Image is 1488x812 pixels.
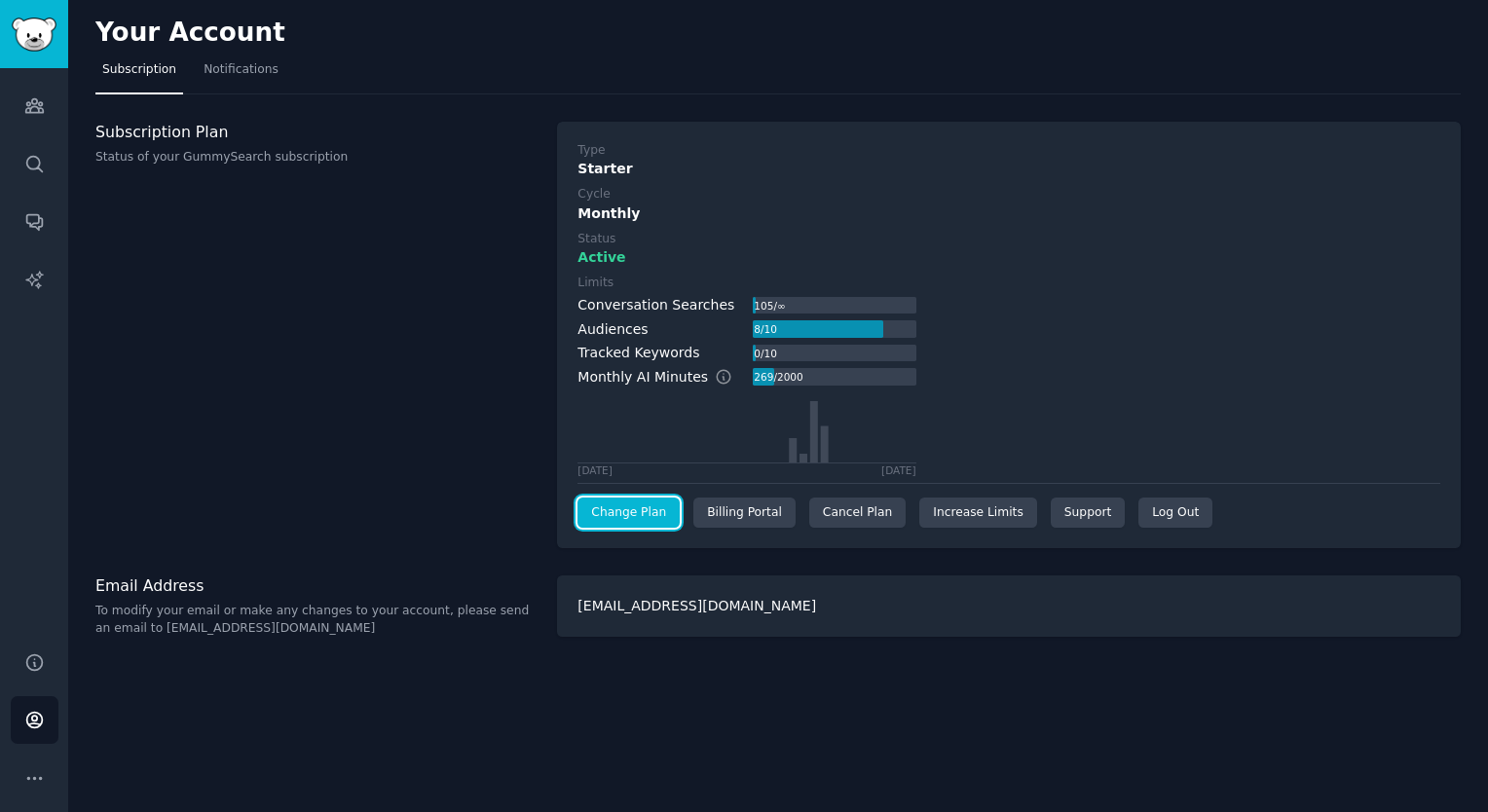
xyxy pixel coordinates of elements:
a: Change Plan [577,498,680,529]
div: Log Out [1138,498,1212,529]
div: [EMAIL_ADDRESS][DOMAIN_NAME] [557,575,1461,637]
h3: Subscription Plan [95,122,537,142]
div: Tracked Keywords [577,343,699,363]
a: Notifications [197,55,285,94]
div: Monthly [577,203,1440,224]
div: Cycle [577,186,610,203]
a: Increase Limits [919,498,1037,529]
div: [DATE] [577,463,613,477]
div: Conversation Searches [577,295,734,315]
p: To modify your email or make any changes to your account, please send an email to [EMAIL_ADDRESS]... [95,603,537,637]
img: GummySearch logo [12,18,56,52]
div: 0 / 10 [753,345,779,362]
span: Active [577,247,625,268]
div: Starter [577,159,1440,179]
div: Billing Portal [693,498,796,529]
div: Status [577,231,615,248]
div: 105 / ∞ [753,297,788,314]
div: Limits [577,275,614,292]
span: Subscription [102,61,176,79]
h3: Email Address [95,575,537,596]
div: Type [577,142,605,160]
a: Support [1051,498,1125,529]
h2: Your Account [95,18,285,49]
div: Audiences [577,319,648,340]
div: Monthly AI Minutes [577,367,752,388]
a: Subscription [95,55,183,94]
p: Status of your GummySearch subscription [95,149,537,166]
span: Notifications [204,61,279,79]
div: Cancel Plan [809,498,906,529]
div: 269 / 2000 [753,368,805,386]
div: 8 / 10 [753,320,779,338]
div: [DATE] [881,463,916,477]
